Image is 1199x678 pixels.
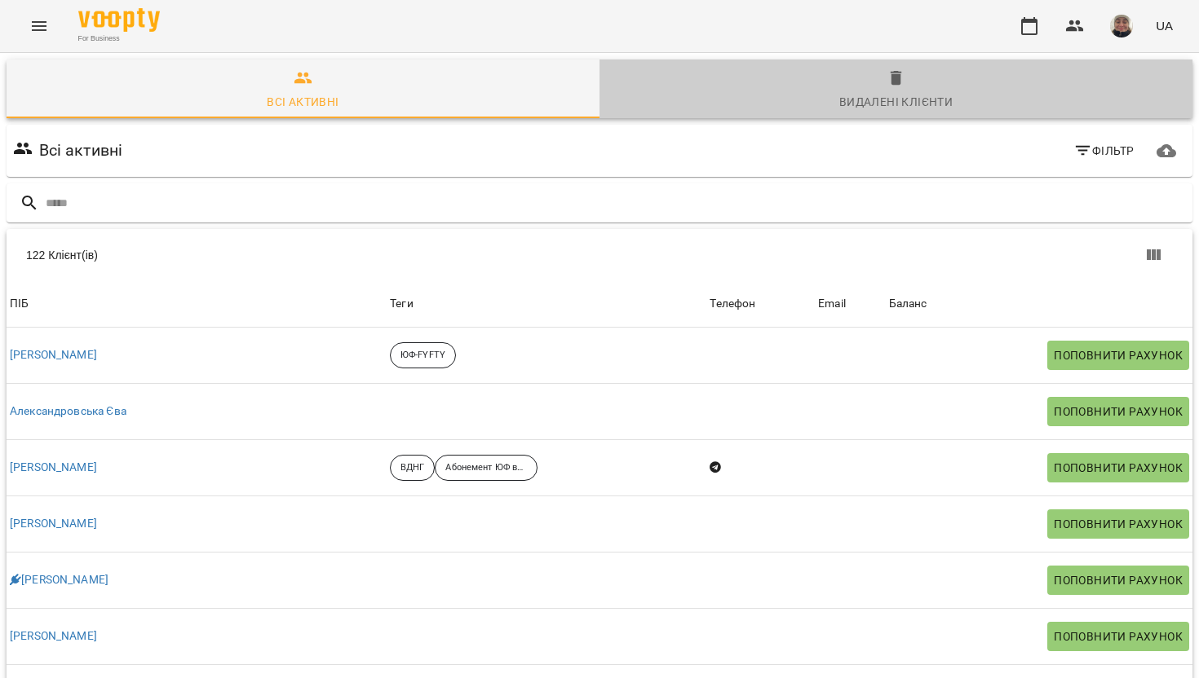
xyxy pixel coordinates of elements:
[710,294,755,314] div: Телефон
[1110,15,1133,37] img: 4cf27c03cdb7f7912a44474f3433b006.jpeg
[1047,622,1189,651] button: Поповнити рахунок
[78,8,160,32] img: Voopty Logo
[1054,570,1183,590] span: Поповнити рахунок
[710,294,812,314] span: Телефон
[10,294,383,314] span: ПІБ
[1054,627,1183,646] span: Поповнити рахунок
[1156,17,1173,34] span: UA
[889,294,927,314] div: Sort
[818,294,846,314] div: Sort
[445,461,527,475] p: Абонемент ЮФ вднг
[435,455,538,481] div: Абонемент ЮФ вднг
[26,247,616,263] div: 122 Клієнт(ів)
[20,7,59,46] button: Menu
[10,347,97,363] a: [PERSON_NAME]
[267,92,338,112] div: Всі активні
[1134,236,1173,275] button: Показати колонки
[390,455,435,481] div: ВДНГ
[10,294,29,314] div: ПІБ
[400,461,424,475] p: ВДНГ
[1047,566,1189,595] button: Поповнити рахунок
[78,33,160,44] span: For Business
[1047,341,1189,370] button: Поповнити рахунок
[10,294,29,314] div: Sort
[390,342,456,368] div: ЮФ-FYFTY
[1054,514,1183,534] span: Поповнити рахунок
[390,294,703,314] div: Теги
[39,138,123,163] h6: Всі активні
[889,294,927,314] div: Баланс
[1149,11,1179,41] button: UA
[10,460,97,476] a: [PERSON_NAME]
[1067,136,1141,165] button: Фільтр
[1047,397,1189,426] button: Поповнити рахунок
[10,403,126,420] a: Александровська Єва
[1073,141,1135,161] span: Фільтр
[1054,346,1183,365] span: Поповнити рахунок
[1047,453,1189,482] button: Поповнити рахунок
[7,229,1192,281] div: Table Toolbar
[889,294,1189,314] span: Баланс
[710,294,755,314] div: Sort
[1047,509,1189,539] button: Поповнити рахунок
[10,572,108,588] a: [PERSON_NAME]
[1054,402,1183,421] span: Поповнити рахунок
[818,294,846,314] div: Email
[839,92,953,112] div: Видалені клієнти
[400,349,445,363] p: ЮФ-FYFTY
[1054,458,1183,478] span: Поповнити рахунок
[10,628,97,645] a: [PERSON_NAME]
[10,516,97,532] a: [PERSON_NAME]
[818,294,882,314] span: Email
